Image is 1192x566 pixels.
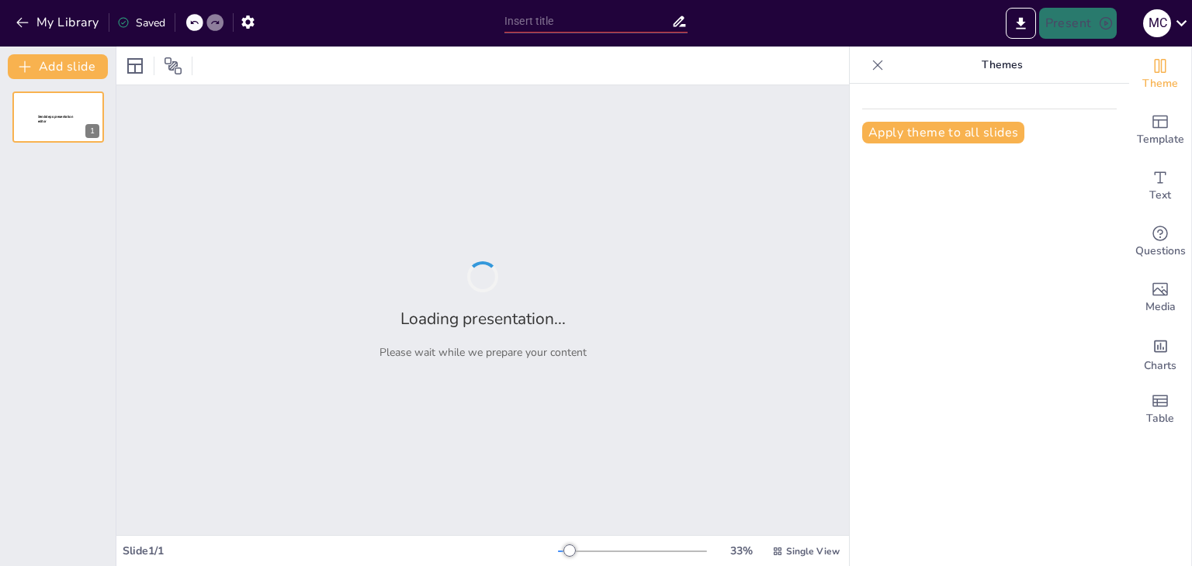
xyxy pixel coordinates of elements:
span: Charts [1144,357,1176,374]
div: Add a table [1129,381,1191,437]
span: Questions [1135,243,1186,260]
span: Template [1137,131,1184,148]
div: Add images, graphics, shapes or video [1129,270,1191,326]
div: Change the overall theme [1129,47,1191,102]
span: Table [1146,410,1174,427]
button: Export to PowerPoint [1006,8,1036,39]
div: M C [1143,9,1171,37]
span: Theme [1142,75,1178,92]
div: 1 [85,124,99,138]
button: Add slide [8,54,108,79]
span: Media [1145,299,1176,316]
span: Sendsteps presentation editor [38,115,73,123]
button: Present [1039,8,1117,39]
button: My Library [12,10,106,35]
div: Saved [117,16,165,30]
button: Apply theme to all slides [862,122,1024,143]
div: Add ready made slides [1129,102,1191,158]
div: 1 [12,91,104,143]
input: Insert title [504,10,671,33]
div: Add charts and graphs [1129,326,1191,381]
div: Add text boxes [1129,158,1191,214]
div: Slide 1 / 1 [123,544,558,558]
p: Themes [890,47,1114,84]
button: M C [1143,8,1171,39]
div: Layout [123,53,147,78]
span: Position [164,57,182,75]
span: Single View [786,545,840,557]
p: Please wait while we prepare your content [379,345,587,360]
h2: Loading presentation... [400,308,566,330]
div: Get real-time input from your audience [1129,214,1191,270]
span: Text [1149,187,1171,204]
div: 33 % [722,544,760,558]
